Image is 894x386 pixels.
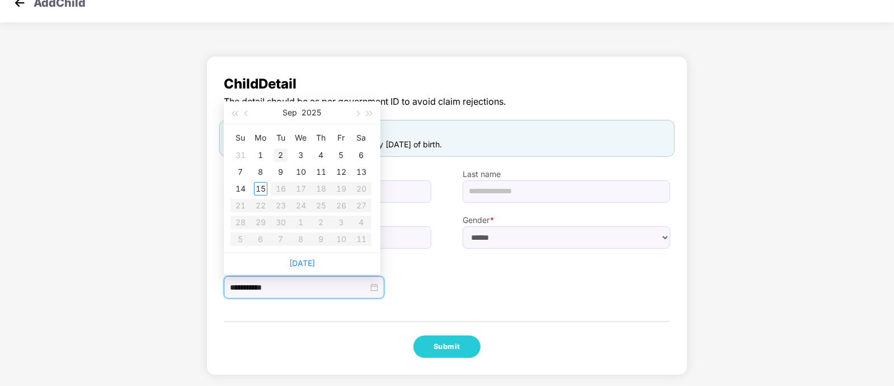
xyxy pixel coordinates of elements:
div: 1 [254,148,267,162]
td: 2025-09-12 [331,164,351,180]
button: Sep [283,101,298,124]
td: 2025-09-04 [311,147,331,164]
td: 2025-09-15 [251,180,271,197]
td: 2025-09-13 [351,164,371,180]
label: Gender [463,214,670,226]
div: 15 [254,182,267,196]
td: 2025-09-08 [251,164,271,180]
th: Sa [351,129,371,147]
td: 2025-09-05 [331,147,351,164]
td: 2025-09-10 [291,164,311,180]
th: Mo [251,129,271,147]
div: 3 [294,148,308,162]
td: 2025-09-14 [230,180,251,197]
a: [DATE] [289,258,315,268]
button: Submit [413,336,481,358]
th: We [291,129,311,147]
span: The detail should be as per government ID to avoid claim rejections. [224,95,670,109]
td: 2025-09-03 [291,147,311,164]
div: 2 [274,148,288,162]
td: 2025-09-11 [311,164,331,180]
th: Tu [271,129,291,147]
div: 11 [314,165,328,179]
div: 6 [355,148,368,162]
td: 2025-09-09 [271,164,291,180]
div: 9 [274,165,288,179]
div: 10 [294,165,308,179]
span: Child Detail [224,73,670,95]
div: 7 [234,165,247,179]
button: 2025 [302,101,322,124]
label: Last name [463,168,670,180]
td: 2025-09-02 [271,147,291,164]
div: 13 [355,165,368,179]
div: 12 [335,165,348,179]
td: 2025-09-01 [251,147,271,164]
div: 8 [254,165,267,179]
td: 2025-09-07 [230,164,251,180]
td: 2025-08-31 [230,147,251,164]
div: 4 [314,148,328,162]
div: 31 [234,148,247,162]
th: Su [230,129,251,147]
div: 5 [335,148,348,162]
td: 2025-09-06 [351,147,371,164]
th: Fr [331,129,351,147]
div: 14 [234,182,247,196]
th: Th [311,129,331,147]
